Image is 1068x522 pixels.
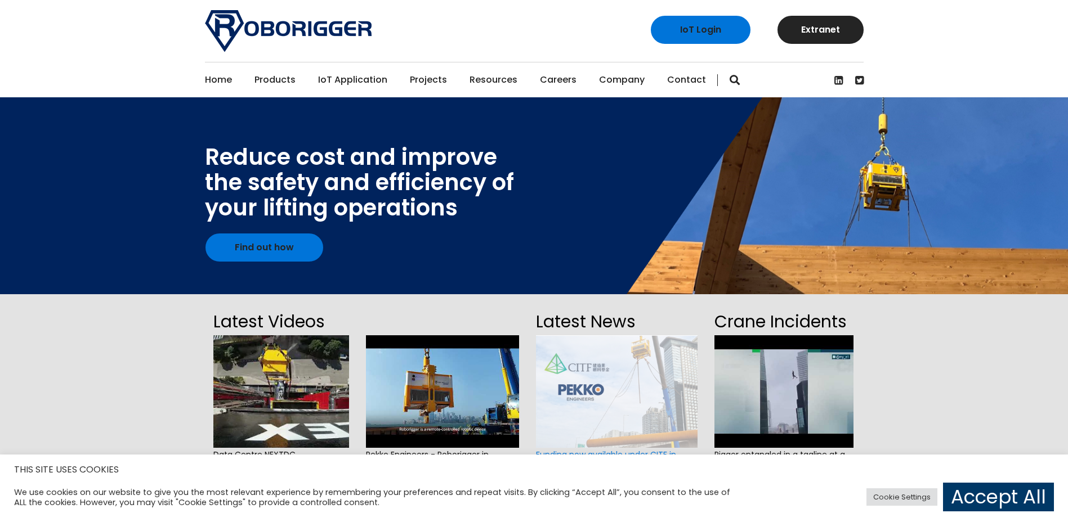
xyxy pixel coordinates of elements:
span: Rigger entangled in a tagline at a [GEOGRAPHIC_DATA] construction site [714,448,853,479]
a: Extranet [777,16,864,44]
a: Find out how [205,233,323,262]
a: Accept All [943,483,1054,511]
a: Home [205,62,232,97]
img: hqdefault.jpg [213,335,349,448]
a: Funding now available under CITF in [GEOGRAPHIC_DATA] - Pekko Engineers [536,449,690,469]
a: Projects [410,62,447,97]
a: Contact [667,62,706,97]
a: Products [254,62,296,97]
h2: Latest News [536,308,697,335]
a: Careers [540,62,577,97]
h2: Latest Videos [213,308,349,335]
img: hqdefault.jpg [366,335,520,448]
div: We use cookies on our website to give you the most relevant experience by remembering your prefer... [14,487,742,507]
h2: Crane Incidents [714,308,853,335]
a: Company [599,62,645,97]
a: IoT Login [651,16,750,44]
a: Resources [470,62,517,97]
div: Reduce cost and improve the safety and efficiency of your lifting operations [205,145,514,220]
a: Cookie Settings [866,488,937,506]
img: Roborigger [205,10,372,52]
a: IoT Application [318,62,387,97]
h5: THIS SITE USES COOKIES [14,462,1054,477]
span: Pekko Engineers - Roborigger in [GEOGRAPHIC_DATA] [366,448,520,471]
img: hqdefault.jpg [714,335,853,448]
span: Data Centre NEXTDC [213,448,349,462]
